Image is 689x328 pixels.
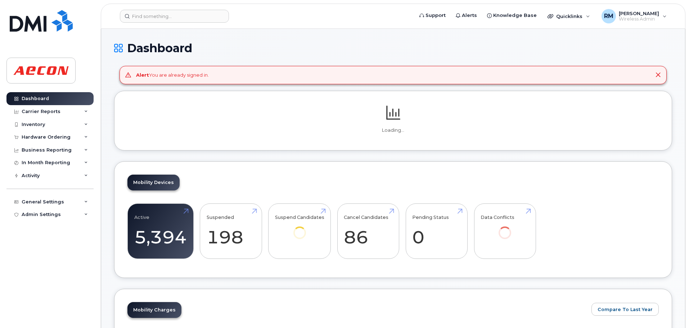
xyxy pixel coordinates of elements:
a: Pending Status 0 [412,207,461,255]
span: Compare To Last Year [598,306,653,313]
a: Data Conflicts [481,207,529,249]
p: Loading... [127,127,659,134]
strong: Alert [136,72,149,78]
h1: Dashboard [114,42,672,54]
a: Cancel Candidates 86 [344,207,392,255]
a: Suspend Candidates [275,207,324,249]
a: Active 5,394 [134,207,187,255]
div: You are already signed in. [136,72,209,78]
a: Mobility Devices [127,175,180,190]
button: Compare To Last Year [591,303,659,316]
a: Mobility Charges [127,302,181,318]
a: Suspended 198 [207,207,255,255]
